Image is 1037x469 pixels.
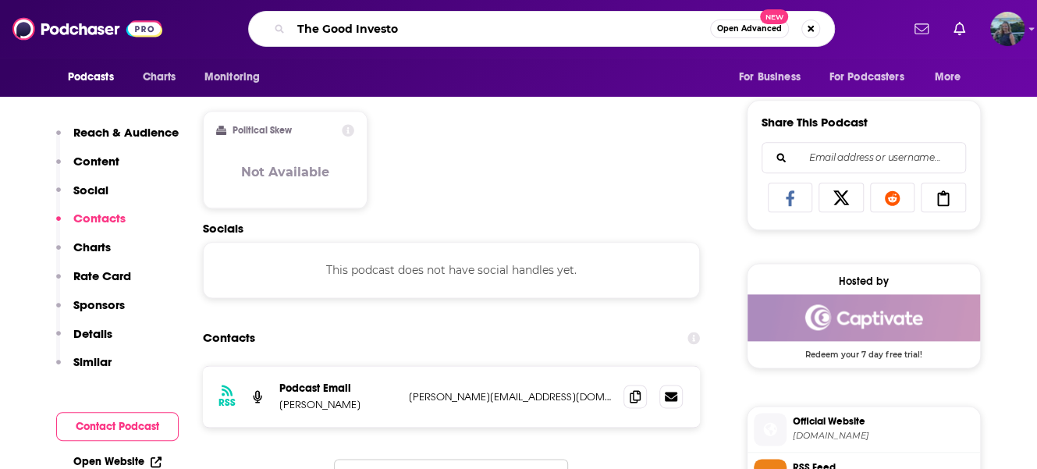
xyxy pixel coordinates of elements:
div: Search podcasts, credits, & more... [248,11,835,47]
p: Details [73,326,112,341]
img: User Profile [990,12,1025,46]
h3: RSS [218,396,236,409]
span: New [760,9,788,24]
h2: Socials [203,221,701,236]
button: Content [56,154,119,183]
div: This podcast does not have social handles yet. [203,242,701,298]
span: Charts [143,66,176,88]
p: Rate Card [73,268,131,283]
p: Podcast Email [279,382,396,395]
input: Email address or username... [775,143,953,172]
button: open menu [819,62,927,92]
p: Reach & Audience [73,125,179,140]
p: Charts [73,240,111,254]
p: Contacts [73,211,126,226]
button: open menu [728,62,820,92]
span: Official Website [793,414,974,428]
a: Official Website[DOMAIN_NAME] [754,413,974,446]
div: Search followers [762,142,966,173]
h3: Share This Podcast [762,115,868,130]
span: More [934,66,961,88]
button: Contacts [56,211,126,240]
button: Details [56,326,112,355]
button: Contact Podcast [56,412,179,441]
button: open menu [57,62,134,92]
a: Share on Reddit [870,183,915,212]
a: Share on Facebook [768,183,813,212]
span: Logged in as kelli0108 [990,12,1025,46]
button: Charts [56,240,111,268]
h2: Contacts [203,323,255,353]
h2: Political Skew [233,125,292,136]
span: For Business [739,66,801,88]
p: Sponsors [73,297,125,312]
input: Search podcasts, credits, & more... [291,16,710,41]
p: [PERSON_NAME][EMAIL_ADDRESS][DOMAIN_NAME] [409,390,612,403]
p: Content [73,154,119,169]
span: longhaulleader.com [793,430,974,442]
button: open menu [194,62,280,92]
span: Open Advanced [717,25,782,33]
a: Open Website [73,455,162,468]
span: Monitoring [204,66,260,88]
p: Similar [73,354,112,369]
h3: Not Available [241,165,329,179]
a: Copy Link [921,183,966,212]
span: Redeem your 7 day free trial! [748,341,980,360]
span: Podcasts [68,66,114,88]
button: Sponsors [56,297,125,326]
button: Rate Card [56,268,131,297]
a: Share on X/Twitter [819,183,864,212]
button: Open AdvancedNew [710,20,789,38]
p: [PERSON_NAME] [279,398,396,411]
img: Captivate Deal: Redeem your 7 day free trial! [748,294,980,341]
button: open menu [923,62,980,92]
button: Reach & Audience [56,125,179,154]
button: Similar [56,354,112,383]
a: Captivate Deal: Redeem your 7 day free trial! [748,294,980,358]
button: Social [56,183,108,211]
img: Podchaser - Follow, Share and Rate Podcasts [12,14,162,44]
button: Show profile menu [990,12,1025,46]
a: Show notifications dropdown [947,16,971,42]
a: Show notifications dropdown [908,16,935,42]
span: For Podcasters [829,66,904,88]
a: Charts [133,62,186,92]
p: Social [73,183,108,197]
div: Hosted by [748,275,980,288]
